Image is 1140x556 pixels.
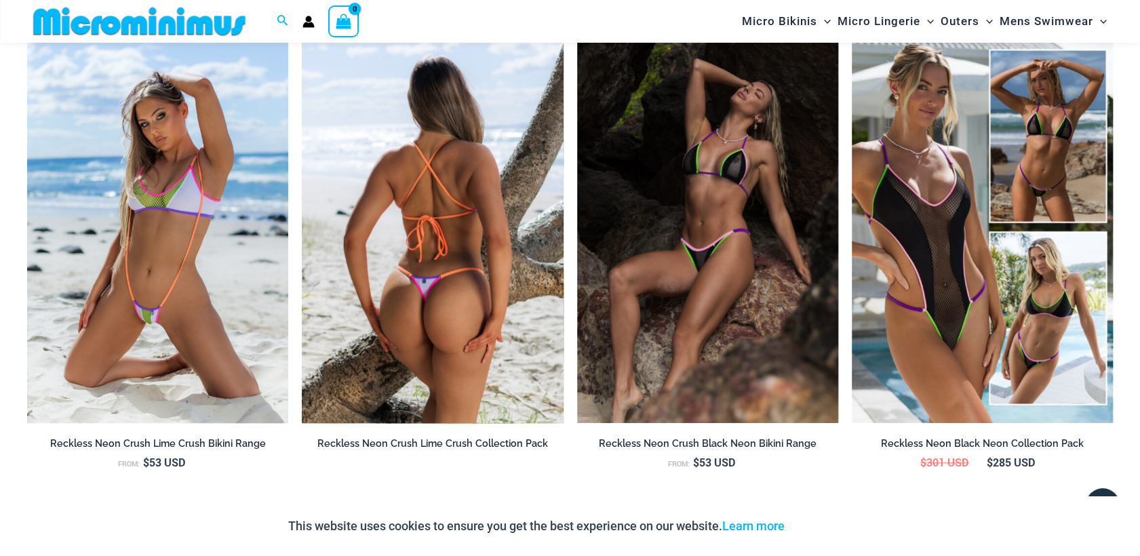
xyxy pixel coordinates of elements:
button: Accept [795,510,852,542]
a: Reckless Neon Crush Black Neon Bikini Range [577,437,838,455]
a: OutersMenu ToggleMenu Toggle [937,4,996,39]
a: Reckless Neon Crush Lime Crush Collection PackReckless Neon Crush Lime Crush 879 One Piece 04Reck... [302,31,563,423]
a: Micro LingerieMenu ToggleMenu Toggle [834,4,937,39]
a: Reckless Neon Crush Lime Crush 349 Crop Top 4561 Sling 05Reckless Neon Crush Lime Crush 349 Crop ... [27,31,288,423]
h2: Reckless Neon Black Neon Collection Pack [852,437,1113,450]
h2: Reckless Neon Crush Lime Crush Collection Pack [302,437,563,450]
a: Reckless Neon Crush Black Neon 306 Tri Top 296 Cheeky 04Reckless Neon Crush Black Neon 349 Crop T... [577,31,838,423]
span: $ [143,455,149,469]
img: Reckless Neon Crush Lime Crush 879 One Piece 04 [302,31,563,423]
span: From: [668,459,690,469]
a: Reckless Neon Black Neon Collection Pack [852,437,1113,455]
img: Reckless Neon Crush Lime Crush 349 Crop Top 4561 Sling 05 [27,31,288,423]
a: Collection PackTop BTop B [852,31,1113,423]
img: Collection Pack [852,31,1113,423]
a: Micro BikinisMenu ToggleMenu Toggle [739,4,834,39]
span: Mens Swimwear [1000,4,1093,39]
h2: Reckless Neon Crush Black Neon Bikini Range [577,437,838,450]
span: $ [693,455,699,469]
a: Mens SwimwearMenu ToggleMenu Toggle [996,4,1110,39]
span: Outers [941,4,979,39]
nav: Site Navigation [736,2,1113,41]
bdi: 53 USD [693,455,735,469]
bdi: 301 USD [920,455,968,469]
span: $ [920,455,926,469]
img: Reckless Neon Crush Black Neon 306 Tri Top 296 Cheeky 04 [577,31,838,423]
span: Micro Lingerie [838,4,920,39]
span: From: [118,459,140,469]
span: Menu Toggle [817,4,831,39]
span: Menu Toggle [920,4,934,39]
a: Reckless Neon Crush Lime Crush Collection Pack [302,437,563,455]
h2: Reckless Neon Crush Lime Crush Bikini Range [27,437,288,450]
bdi: 285 USD [987,455,1035,469]
span: Menu Toggle [979,4,993,39]
bdi: 53 USD [143,455,185,469]
a: View Shopping Cart, empty [328,5,359,37]
span: $ [987,455,993,469]
a: Learn more [722,519,785,533]
a: Search icon link [277,13,289,30]
span: Menu Toggle [1093,4,1107,39]
a: Account icon link [302,16,315,28]
span: Micro Bikinis [742,4,817,39]
p: This website uses cookies to ensure you get the best experience on our website. [288,516,785,536]
img: MM SHOP LOGO FLAT [28,6,251,37]
a: Reckless Neon Crush Lime Crush Bikini Range [27,437,288,455]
